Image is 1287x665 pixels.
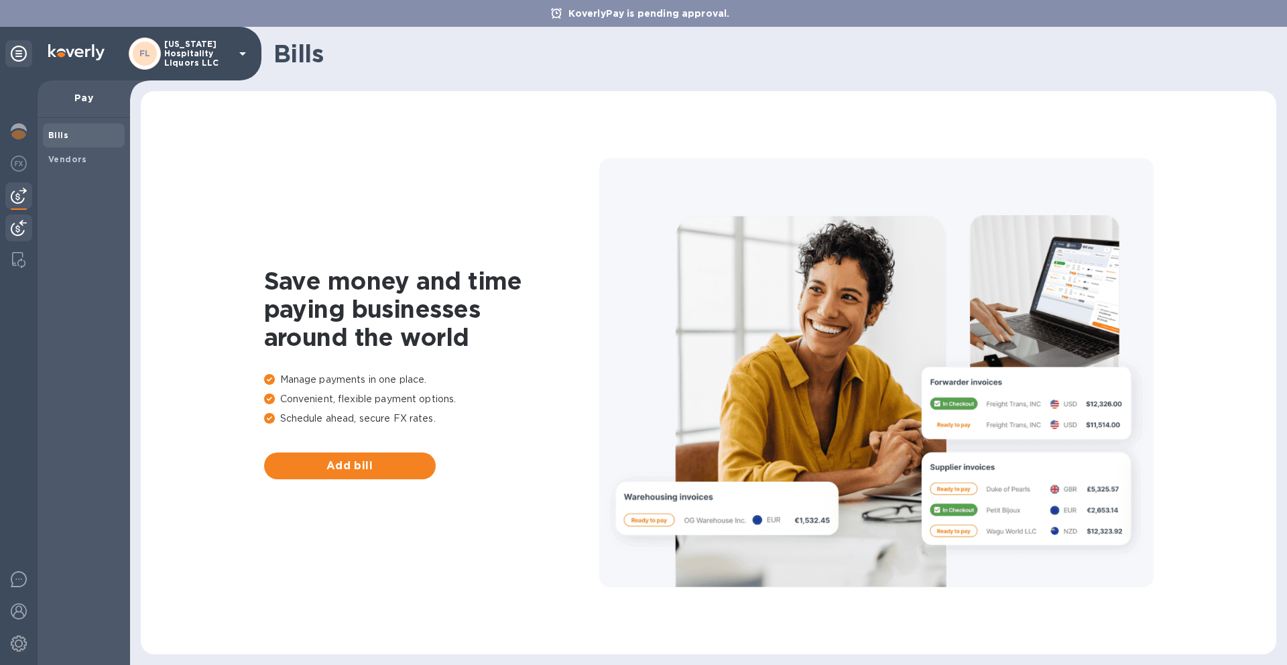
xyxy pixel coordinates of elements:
[275,458,425,474] span: Add bill
[11,156,27,172] img: Foreign exchange
[48,130,68,140] b: Bills
[139,48,151,58] b: FL
[48,91,119,105] p: Pay
[273,40,1266,68] h1: Bills
[5,40,32,67] div: Unpin categories
[48,44,105,60] img: Logo
[264,267,599,351] h1: Save money and time paying businesses around the world
[264,373,599,387] p: Manage payments in one place.
[264,452,436,479] button: Add bill
[264,412,599,426] p: Schedule ahead, secure FX rates.
[48,154,87,164] b: Vendors
[264,392,599,406] p: Convenient, flexible payment options.
[164,40,231,68] p: [US_STATE] Hospitality Liquors LLC
[562,7,737,20] p: KoverlyPay is pending approval.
